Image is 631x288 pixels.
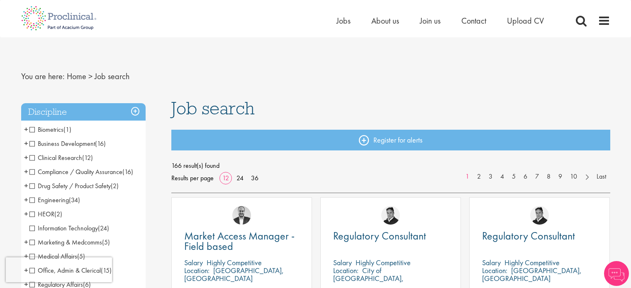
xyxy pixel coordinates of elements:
[171,97,255,119] span: Job search
[482,266,507,275] span: Location:
[333,229,426,243] span: Regulatory Consultant
[102,238,110,247] span: (5)
[24,194,28,206] span: +
[24,151,28,164] span: +
[29,182,119,190] span: Drug Safety / Product Safety
[184,266,284,283] p: [GEOGRAPHIC_DATA], [GEOGRAPHIC_DATA]
[184,229,295,253] span: Market Access Manager - Field based
[461,172,473,182] a: 1
[88,71,93,82] span: >
[29,125,71,134] span: Biometrics
[336,15,351,26] a: Jobs
[171,160,610,172] span: 166 result(s) found
[29,238,110,247] span: Marketing & Medcomms
[219,174,232,182] a: 12
[482,231,597,241] a: Regulatory Consultant
[504,258,560,267] p: Highly Competitive
[24,123,28,136] span: +
[171,130,610,150] a: Register for alerts
[482,229,575,243] span: Regulatory Consultant
[24,250,28,262] span: +
[333,266,358,275] span: Location:
[29,139,106,148] span: Business Development
[54,210,62,218] span: (2)
[24,179,28,192] span: +
[24,137,28,150] span: +
[604,261,629,286] img: Chatbot
[29,224,109,232] span: Information Technology
[381,206,400,225] img: Peter Duvall
[82,153,93,162] span: (12)
[554,172,566,182] a: 9
[69,196,80,204] span: (34)
[29,196,69,204] span: Engineering
[29,125,63,134] span: Biometrics
[496,172,508,182] a: 4
[333,258,352,267] span: Salary
[29,139,95,148] span: Business Development
[29,153,93,162] span: Clinical Research
[29,252,85,261] span: Medical Affairs
[63,125,71,134] span: (1)
[485,172,497,182] a: 3
[207,258,262,267] p: Highly Competitive
[111,182,119,190] span: (2)
[234,174,246,182] a: 24
[24,208,28,220] span: +
[333,231,448,241] a: Regulatory Consultant
[29,252,77,261] span: Medical Affairs
[531,172,543,182] a: 7
[566,172,581,182] a: 10
[420,15,441,26] a: Join us
[29,224,98,232] span: Information Technology
[508,172,520,182] a: 5
[473,172,485,182] a: 2
[29,167,122,176] span: Compliance / Quality Assurance
[592,172,610,182] a: Last
[24,165,28,178] span: +
[24,236,28,248] span: +
[77,252,85,261] span: (5)
[461,15,486,26] a: Contact
[21,71,65,82] span: You are here:
[519,172,531,182] a: 6
[543,172,555,182] a: 8
[21,103,146,121] h3: Discipline
[356,258,411,267] p: Highly Competitive
[530,206,549,225] img: Peter Duvall
[29,210,54,218] span: HEOR
[371,15,399,26] a: About us
[232,206,251,225] img: Aitor Melia
[95,71,129,82] span: Job search
[507,15,544,26] a: Upload CV
[29,210,62,218] span: HEOR
[248,174,261,182] a: 36
[6,257,112,282] iframe: reCAPTCHA
[184,266,210,275] span: Location:
[171,172,214,184] span: Results per page
[29,153,82,162] span: Clinical Research
[67,71,86,82] a: breadcrumb link
[29,196,80,204] span: Engineering
[184,258,203,267] span: Salary
[29,182,111,190] span: Drug Safety / Product Safety
[482,258,501,267] span: Salary
[29,238,102,247] span: Marketing & Medcomms
[122,167,133,176] span: (16)
[98,224,109,232] span: (24)
[29,167,133,176] span: Compliance / Quality Assurance
[482,266,582,283] p: [GEOGRAPHIC_DATA], [GEOGRAPHIC_DATA]
[95,139,106,148] span: (16)
[184,231,299,252] a: Market Access Manager - Field based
